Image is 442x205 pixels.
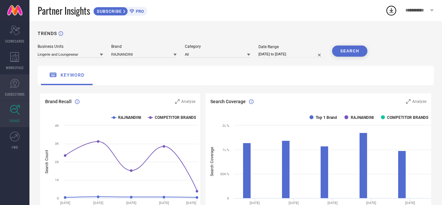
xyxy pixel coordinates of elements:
span: PRO [134,9,144,14]
text: [DATE] [159,201,169,205]
span: Analyse [181,99,195,104]
text: COMPETITOR BRANDS [155,115,196,120]
span: Partner Insights [38,4,90,17]
text: [DATE] [250,201,260,205]
text: RAJNANDINI [350,115,374,120]
span: WORKSPACE [6,65,24,70]
text: COMPETITOR BRANDS [387,115,428,120]
span: Brand Recall [45,99,72,104]
span: SUBSCRIBE [94,9,123,14]
span: SCORECARDS [5,39,25,44]
svg: Zoom [406,99,411,104]
text: 2L % [222,124,229,127]
text: [DATE] [60,201,70,205]
text: 0 [227,196,229,200]
text: 2K [55,160,59,164]
text: [DATE] [327,201,337,205]
span: TRENDS [9,118,20,123]
text: 0 [57,196,59,200]
text: [DATE] [366,201,376,205]
tspan: Search Count [44,150,49,174]
text: [DATE] [405,201,415,205]
div: Open download list [385,5,397,16]
span: FWD [12,145,18,150]
text: 50K % [220,172,229,176]
svg: Zoom [175,99,180,104]
text: [DATE] [289,201,299,205]
text: [DATE] [93,201,103,205]
button: SEARCH [332,46,367,57]
text: [DATE] [126,201,136,205]
span: keyword [61,72,84,78]
div: Date Range [258,45,324,49]
text: RAJNANDINI [118,115,141,120]
span: Analyse [412,99,426,104]
text: 4K [55,124,59,127]
text: [DATE] [186,201,196,205]
a: SUBSCRIBEPRO [93,5,147,16]
input: Select date range [258,51,324,58]
text: 1L % [222,148,229,152]
text: Top 1 Brand [316,115,337,120]
div: Category [185,44,250,49]
h1: TRENDS [38,31,57,36]
text: 1K [55,178,59,182]
div: Brand [111,44,177,49]
text: 3K [55,142,59,145]
span: Search Coverage [210,99,246,104]
tspan: Search Coverage [210,147,214,177]
span: SUGGESTIONS [5,92,25,97]
div: Business Units [38,44,103,49]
